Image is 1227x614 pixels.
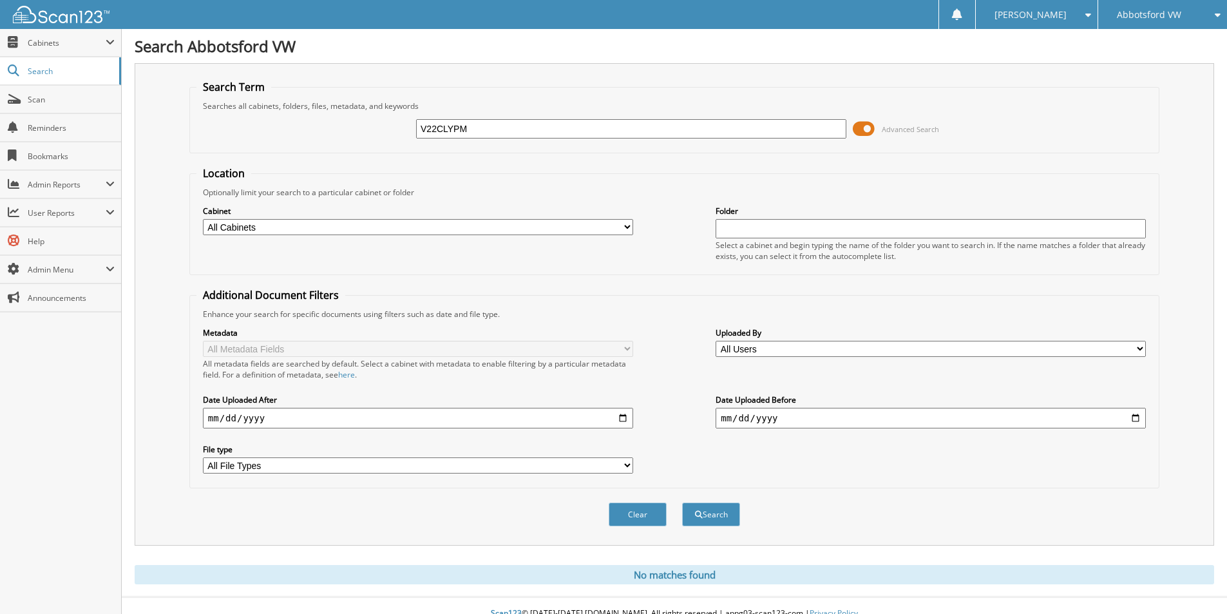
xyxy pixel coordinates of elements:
[716,327,1146,338] label: Uploaded By
[994,11,1067,19] span: [PERSON_NAME]
[13,6,109,23] img: scan123-logo-white.svg
[1117,11,1181,19] span: Abbotsford VW
[196,309,1152,320] div: Enhance your search for specific documents using filters such as date and file type.
[203,444,633,455] label: File type
[203,358,633,380] div: All metadata fields are searched by default. Select a cabinet with metadata to enable filtering b...
[28,236,115,247] span: Help
[716,240,1146,262] div: Select a cabinet and begin typing the name of the folder you want to search in. If the name match...
[716,394,1146,405] label: Date Uploaded Before
[28,151,115,162] span: Bookmarks
[28,94,115,105] span: Scan
[203,394,633,405] label: Date Uploaded After
[28,264,106,275] span: Admin Menu
[203,327,633,338] label: Metadata
[28,207,106,218] span: User Reports
[338,369,355,380] a: here
[196,288,345,302] legend: Additional Document Filters
[196,80,271,94] legend: Search Term
[716,408,1146,428] input: end
[135,565,1214,584] div: No matches found
[28,179,106,190] span: Admin Reports
[28,37,106,48] span: Cabinets
[196,166,251,180] legend: Location
[609,503,667,526] button: Clear
[28,66,113,77] span: Search
[196,187,1152,198] div: Optionally limit your search to a particular cabinet or folder
[203,408,633,428] input: start
[882,124,939,134] span: Advanced Search
[203,206,633,216] label: Cabinet
[135,35,1214,57] h1: Search Abbotsford VW
[196,101,1152,111] div: Searches all cabinets, folders, files, metadata, and keywords
[28,122,115,133] span: Reminders
[28,293,115,303] span: Announcements
[682,503,740,526] button: Search
[716,206,1146,216] label: Folder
